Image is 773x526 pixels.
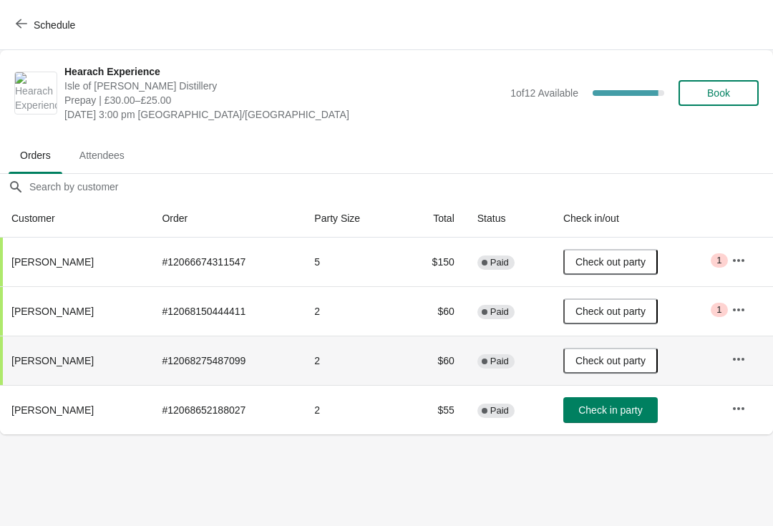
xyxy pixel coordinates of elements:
[29,174,773,200] input: Search by customer
[303,336,401,385] td: 2
[303,200,401,238] th: Party Size
[11,306,94,317] span: [PERSON_NAME]
[303,238,401,286] td: 5
[150,336,303,385] td: # 12068275487099
[401,336,465,385] td: $60
[466,200,552,238] th: Status
[303,385,401,434] td: 2
[578,404,642,416] span: Check in party
[563,397,658,423] button: Check in party
[150,238,303,286] td: # 12066674311547
[707,87,730,99] span: Book
[716,255,721,266] span: 1
[7,12,87,38] button: Schedule
[575,306,646,317] span: Check out party
[575,256,646,268] span: Check out party
[552,200,720,238] th: Check in/out
[64,64,503,79] span: Hearach Experience
[150,286,303,336] td: # 12068150444411
[575,355,646,366] span: Check out party
[150,200,303,238] th: Order
[563,298,658,324] button: Check out party
[401,238,465,286] td: $150
[679,80,759,106] button: Book
[401,200,465,238] th: Total
[490,356,509,367] span: Paid
[9,142,62,168] span: Orders
[490,257,509,268] span: Paid
[15,72,57,114] img: Hearach Experience
[563,249,658,275] button: Check out party
[563,348,658,374] button: Check out party
[716,304,721,316] span: 1
[510,87,578,99] span: 1 of 12 Available
[150,385,303,434] td: # 12068652188027
[11,355,94,366] span: [PERSON_NAME]
[68,142,136,168] span: Attendees
[490,405,509,417] span: Paid
[34,19,75,31] span: Schedule
[303,286,401,336] td: 2
[64,93,503,107] span: Prepay | £30.00–£25.00
[64,107,503,122] span: [DATE] 3:00 pm [GEOGRAPHIC_DATA]/[GEOGRAPHIC_DATA]
[64,79,503,93] span: Isle of [PERSON_NAME] Distillery
[11,256,94,268] span: [PERSON_NAME]
[11,404,94,416] span: [PERSON_NAME]
[401,286,465,336] td: $60
[401,385,465,434] td: $55
[490,306,509,318] span: Paid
